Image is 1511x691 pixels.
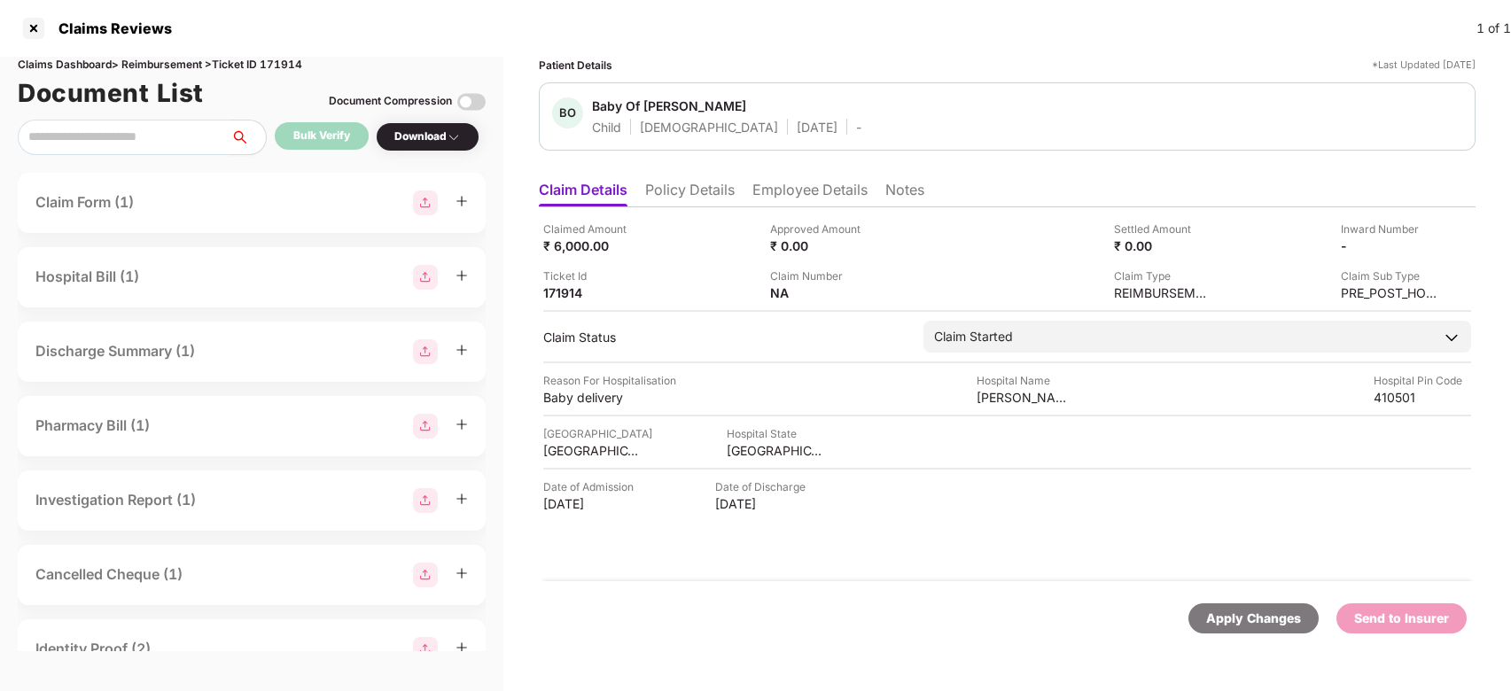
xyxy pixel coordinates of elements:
div: BO [552,97,583,128]
div: PRE_POST_HOSPITALIZATION_REIMBURSEMENT [1341,284,1438,301]
div: Baby delivery [543,389,641,406]
span: plus [456,641,468,654]
span: plus [456,269,468,282]
img: svg+xml;base64,PHN2ZyBpZD0iR3JvdXBfMjg4MTMiIGRhdGEtbmFtZT0iR3JvdXAgMjg4MTMiIHhtbG5zPSJodHRwOi8vd3... [413,339,438,364]
div: Settled Amount [1114,221,1211,237]
div: Claimed Amount [543,221,641,237]
span: search [230,130,266,144]
div: Claims Reviews [48,19,172,37]
div: Download [394,128,461,145]
div: ₹ 0.00 [770,237,868,254]
div: [DATE] [543,495,641,512]
img: svg+xml;base64,PHN2ZyBpZD0iR3JvdXBfMjg4MTMiIGRhdGEtbmFtZT0iR3JvdXAgMjg4MTMiIHhtbG5zPSJodHRwOi8vd3... [413,265,438,290]
div: Ticket Id [543,268,641,284]
img: svg+xml;base64,PHN2ZyBpZD0iR3JvdXBfMjg4MTMiIGRhdGEtbmFtZT0iR3JvdXAgMjg4MTMiIHhtbG5zPSJodHRwOi8vd3... [413,563,438,587]
div: 171914 [543,284,641,301]
div: [PERSON_NAME][GEOGRAPHIC_DATA] and Maternity Home [977,389,1074,406]
div: Date of Discharge [715,478,813,495]
div: *Last Updated [DATE] [1372,57,1476,74]
div: Approved Amount [770,221,868,237]
div: Cancelled Cheque (1) [35,563,183,586]
div: Investigation Report (1) [35,489,196,511]
span: plus [456,195,468,207]
div: Discharge Summary (1) [35,340,195,362]
img: svg+xml;base64,PHN2ZyBpZD0iR3JvdXBfMjg4MTMiIGRhdGEtbmFtZT0iR3JvdXAgMjg4MTMiIHhtbG5zPSJodHRwOi8vd3... [413,414,438,439]
h1: Document List [18,74,204,113]
div: Pharmacy Bill (1) [35,415,150,437]
div: Identity Proof (2) [35,638,151,660]
div: Hospital State [727,425,824,442]
li: Employee Details [752,181,868,206]
div: ₹ 0.00 [1114,237,1211,254]
li: Policy Details [645,181,735,206]
div: Hospital Bill (1) [35,266,139,288]
img: svg+xml;base64,PHN2ZyBpZD0iVG9nZ2xlLTMyeDMyIiB4bWxucz0iaHR0cDovL3d3dy53My5vcmcvMjAwMC9zdmciIHdpZH... [457,88,486,116]
span: plus [456,567,468,579]
div: - [856,119,861,136]
div: Inward Number [1341,221,1438,237]
img: svg+xml;base64,PHN2ZyBpZD0iR3JvdXBfMjg4MTMiIGRhdGEtbmFtZT0iR3JvdXAgMjg4MTMiIHhtbG5zPSJodHRwOi8vd3... [413,488,438,513]
span: plus [456,493,468,505]
div: [DATE] [715,495,813,512]
div: ₹ 6,000.00 [543,237,641,254]
div: Document Compression [329,93,452,110]
div: Claim Started [934,327,1013,346]
div: [GEOGRAPHIC_DATA] [727,442,824,459]
img: svg+xml;base64,PHN2ZyBpZD0iR3JvdXBfMjg4MTMiIGRhdGEtbmFtZT0iR3JvdXAgMjg4MTMiIHhtbG5zPSJodHRwOi8vd3... [413,190,438,215]
div: Hospital Name [977,372,1074,389]
div: Patient Details [539,57,612,74]
div: Apply Changes [1206,609,1301,628]
div: [GEOGRAPHIC_DATA] [543,442,641,459]
div: Bulk Verify [293,128,350,144]
div: - [1341,237,1438,254]
li: Notes [885,181,924,206]
div: Claim Type [1114,268,1211,284]
img: downArrowIcon [1443,329,1460,346]
img: svg+xml;base64,PHN2ZyBpZD0iRHJvcGRvd24tMzJ4MzIiIHhtbG5zPSJodHRwOi8vd3d3LnczLm9yZy8yMDAwL3N2ZyIgd2... [447,130,461,144]
img: svg+xml;base64,PHN2ZyBpZD0iR3JvdXBfMjg4MTMiIGRhdGEtbmFtZT0iR3JvdXAgMjg4MTMiIHhtbG5zPSJodHRwOi8vd3... [413,637,438,662]
div: Child [592,119,621,136]
div: Claim Status [543,329,906,345]
div: Baby Of [PERSON_NAME] [592,97,746,114]
div: Send to Insurer [1354,609,1449,628]
div: Hospital Pin Code [1374,372,1471,389]
div: Claim Sub Type [1341,268,1438,284]
div: 1 of 1 [1476,19,1511,38]
div: [DATE] [797,119,837,136]
div: NA [770,284,868,301]
div: Reason For Hospitalisation [543,372,676,389]
button: search [230,120,267,155]
div: Claims Dashboard > Reimbursement > Ticket ID 171914 [18,57,486,74]
span: plus [456,344,468,356]
div: [GEOGRAPHIC_DATA] [543,425,652,442]
div: [DEMOGRAPHIC_DATA] [640,119,778,136]
div: 410501 [1374,389,1471,406]
span: plus [456,418,468,431]
div: Claim Form (1) [35,191,134,214]
li: Claim Details [539,181,627,206]
div: Date of Admission [543,478,641,495]
div: REIMBURSEMENT [1114,284,1211,301]
div: Claim Number [770,268,868,284]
